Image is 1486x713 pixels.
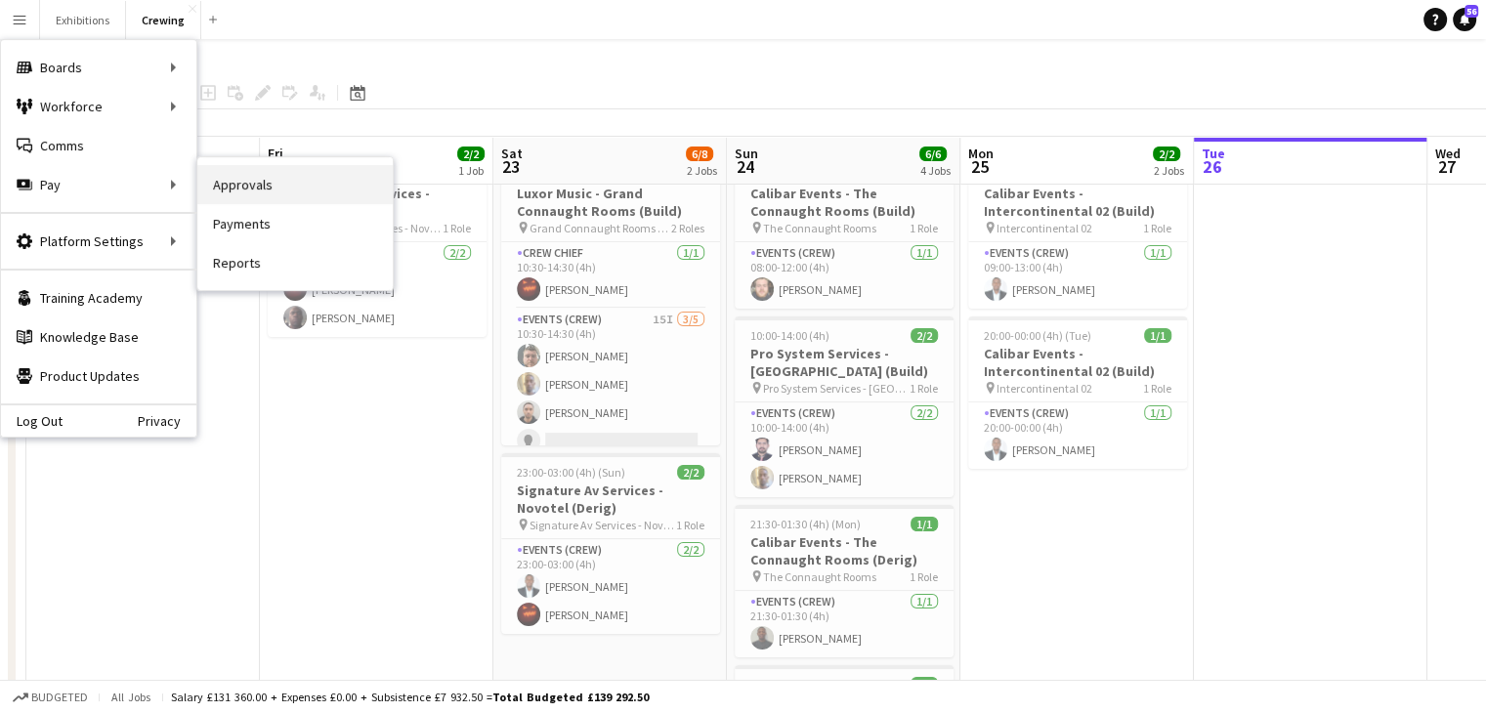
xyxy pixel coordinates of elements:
a: Privacy [138,413,196,429]
span: 1/1 [1144,328,1171,343]
app-card-role: Events (Crew)1/108:00-12:00 (4h)[PERSON_NAME] [735,242,954,309]
a: Product Updates [1,356,196,396]
h3: Luxor Music - Grand Connaught Rooms (Build) [501,185,720,220]
app-job-card: 08:00-12:00 (4h)1/1Calibar Events - The Connaught Rooms (Build) The Connaught Rooms1 RoleEvents (... [735,156,954,309]
span: Budgeted [31,691,88,704]
a: Payments [197,204,393,243]
span: Fri [268,145,283,162]
span: Pro System Services - [GEOGRAPHIC_DATA] (Build) [763,381,910,396]
span: 10:00-14:00 (4h) [750,328,829,343]
span: 23:00-03:00 (4h) (Sun) [517,465,625,480]
span: 26 [1199,155,1225,178]
app-card-role: Events (Crew)1/109:00-13:00 (4h)[PERSON_NAME] [968,242,1187,309]
span: Sun [735,145,758,162]
a: 56 [1453,8,1476,31]
span: 1 Role [676,518,704,532]
h3: Pro System Services - [GEOGRAPHIC_DATA] (Build) [735,345,954,380]
span: 1 Role [910,569,938,584]
span: 6/6 [919,147,947,161]
span: 1 Role [910,221,938,235]
span: 2/2 [911,677,938,692]
span: 1 Role [1143,381,1171,396]
a: Reports [197,243,393,282]
span: The Connaught Rooms [763,569,876,584]
app-card-role: Events (Crew)2/210:00-14:00 (4h)[PERSON_NAME][PERSON_NAME] [735,402,954,497]
span: 6/8 [686,147,713,161]
button: Crewing [126,1,201,39]
app-card-role: Events (Crew)2/223:00-03:00 (4h)[PERSON_NAME][PERSON_NAME] [501,539,720,634]
span: Mon [968,145,994,162]
div: Platform Settings [1,222,196,261]
div: Salary £131 360.00 + Expenses £0.00 + Subsistence £7 932.50 = [171,690,649,704]
h3: Signature Av Services - Novotel (Derig) [501,482,720,517]
a: Log Out [1,413,63,429]
h3: Calibar Events - Intercontinental 02 (Build) [968,345,1187,380]
span: 24 [732,155,758,178]
span: All jobs [107,690,154,704]
button: Exhibitions [40,1,126,39]
span: Total Budgeted £139 292.50 [492,690,649,704]
app-job-card: 21:30-01:30 (4h) (Mon)1/1Calibar Events - The Connaught Rooms (Derig) The Connaught Rooms1 RoleEv... [735,505,954,657]
div: 2 Jobs [1154,163,1184,178]
a: Knowledge Base [1,317,196,356]
app-card-role: Events (Crew)15I3/510:30-14:30 (4h)[PERSON_NAME][PERSON_NAME][PERSON_NAME] [501,309,720,488]
span: 1/1 [911,517,938,531]
span: 2/2 [457,147,485,161]
div: 4 Jobs [920,163,951,178]
button: Budgeted [10,687,91,708]
span: 1 Role [1143,221,1171,235]
span: 25 [965,155,994,178]
a: Training Academy [1,278,196,317]
span: Tue [1202,145,1225,162]
span: 23 [498,155,523,178]
span: Signature Av Services - Novotel [530,518,676,532]
span: The Connaught Rooms [763,221,876,235]
h3: Calibar Events - Intercontinental 02 (Build) [968,185,1187,220]
span: 2/2 [1153,147,1180,161]
span: 2/2 [911,328,938,343]
app-job-card: 20:00-00:00 (4h) (Tue)1/1Calibar Events - Intercontinental 02 (Build) Intercontinental 021 RoleEv... [968,316,1187,469]
span: 2/2 [677,465,704,480]
app-job-card: 09:00-13:00 (4h)1/1Calibar Events - Intercontinental 02 (Build) Intercontinental 021 RoleEvents (... [968,156,1187,309]
span: 2 Roles [671,221,704,235]
app-card-role: Crew Chief1/110:30-14:30 (4h)[PERSON_NAME] [501,242,720,309]
div: Pay [1,165,196,204]
span: 22 [265,155,283,178]
app-job-card: 23:00-03:00 (4h) (Sun)2/2Signature Av Services - Novotel (Derig) Signature Av Services - Novotel1... [501,453,720,634]
h3: Calibar Events - The Connaught Rooms (Build) [735,185,954,220]
div: Boards [1,48,196,87]
a: Approvals [197,165,393,204]
span: 56 [1465,5,1478,18]
span: Intercontinental 02 [997,381,1092,396]
app-card-role: Events (Crew)1/121:30-01:30 (4h)[PERSON_NAME] [735,591,954,657]
span: 1 Role [443,221,471,235]
h3: Calibar Events - The Connaught Rooms (Derig) [735,533,954,568]
app-card-role: Events (Crew)1/120:00-00:00 (4h)[PERSON_NAME] [968,402,1187,469]
app-job-card: 10:00-14:00 (4h)2/2Pro System Services - [GEOGRAPHIC_DATA] (Build) Pro System Services - [GEOGRAP... [735,316,954,497]
span: 20:00-00:00 (4h) (Tue) [984,328,1091,343]
span: 27 [1432,155,1461,178]
span: Sat [501,145,523,162]
a: Comms [1,126,196,165]
div: 2 Jobs [687,163,717,178]
span: Wed [1435,145,1461,162]
span: Grand Connaught Rooms (Build) [530,221,671,235]
span: Intercontinental 02 [997,221,1092,235]
span: 21:30-01:30 (4h) (Mon) [750,517,861,531]
span: 1 Role [910,381,938,396]
div: Workforce [1,87,196,126]
div: 1 Job [458,163,484,178]
span: 23:00-03:00 (4h) (Mon) [750,677,861,692]
app-job-card: 10:30-14:30 (4h)4/6Luxor Music - Grand Connaught Rooms (Build) Grand Connaught Rooms (Build)2 Rol... [501,156,720,445]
